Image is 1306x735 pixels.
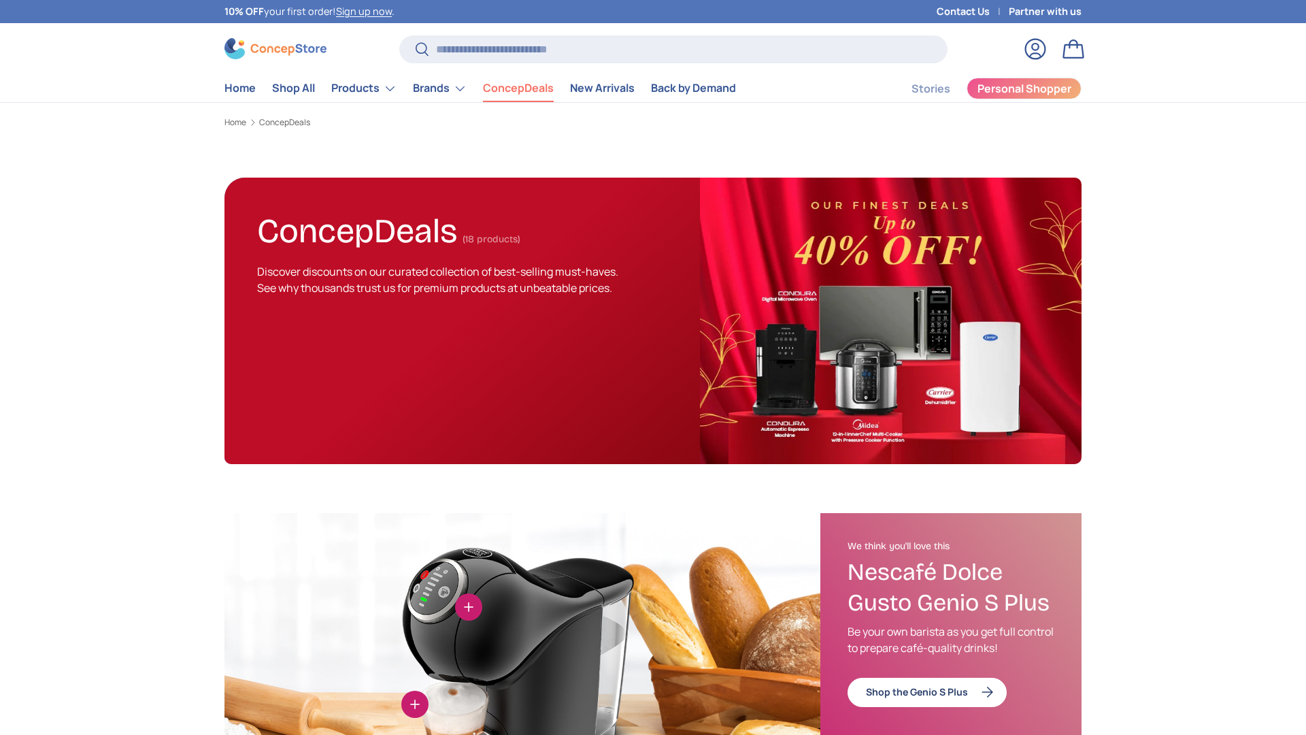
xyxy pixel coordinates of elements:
h1: ConcepDeals [257,206,457,251]
a: ConcepDeals [483,75,554,101]
nav: Primary [224,75,736,102]
p: your first order! . [224,4,395,19]
span: Discover discounts on our curated collection of best-selling must-haves. See why thousands trust ... [257,264,618,295]
h3: Nescafé Dolce Gusto Genio S Plus [848,557,1054,619]
span: Personal Shopper [977,83,1071,94]
summary: Products [323,75,405,102]
a: ConcepDeals [259,118,310,127]
nav: Breadcrumbs [224,116,1082,129]
strong: 10% OFF [224,5,264,18]
summary: Brands [405,75,475,102]
a: New Arrivals [570,75,635,101]
span: (18 products) [463,233,520,245]
a: Home [224,118,246,127]
a: Contact Us [937,4,1009,19]
a: Personal Shopper [967,78,1082,99]
nav: Secondary [879,75,1082,102]
a: Partner with us [1009,4,1082,19]
a: Home [224,75,256,101]
a: Products [331,75,397,102]
img: ConcepStore [224,38,326,59]
h2: We think you'll love this [848,540,1054,553]
a: Shop the Genio S Plus [848,678,1007,707]
a: Brands [413,75,467,102]
a: Back by Demand [651,75,736,101]
img: ConcepDeals [700,178,1082,464]
a: Stories [911,76,950,102]
a: Sign up now [336,5,392,18]
a: Shop All [272,75,315,101]
p: Be your own barista as you get full control to prepare café-quality drinks! [848,623,1054,656]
